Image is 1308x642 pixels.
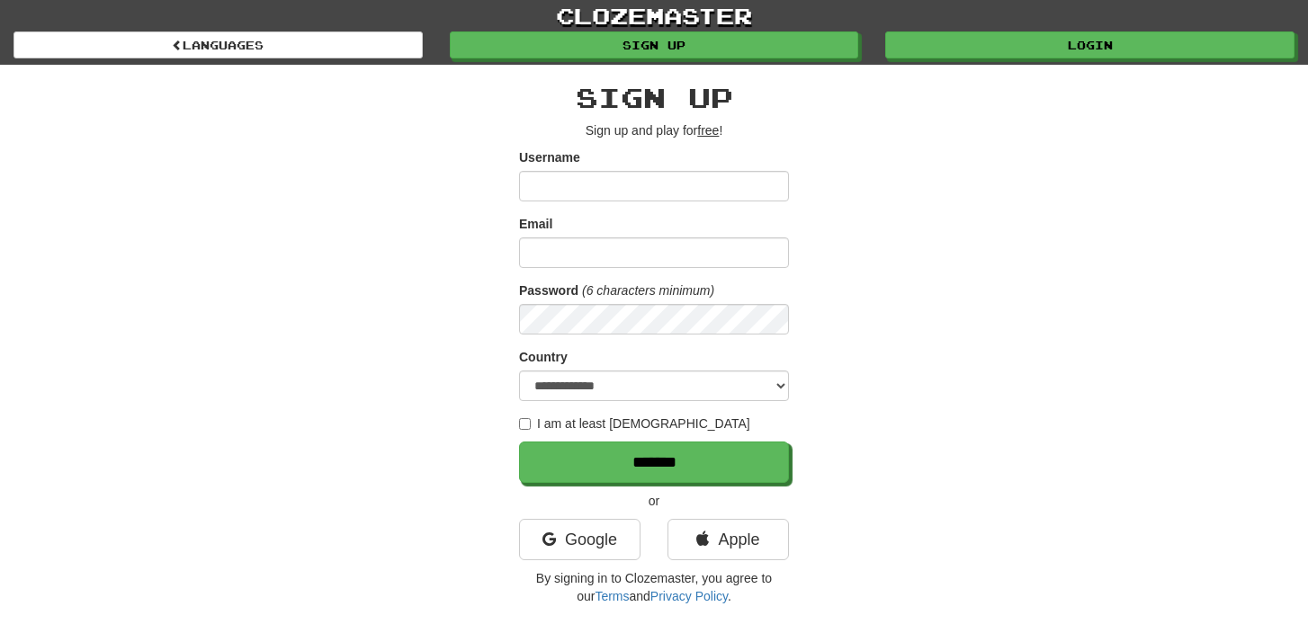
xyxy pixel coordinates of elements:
label: Email [519,215,552,233]
a: Google [519,519,641,560]
input: I am at least [DEMOGRAPHIC_DATA] [519,418,531,430]
p: or [519,492,789,510]
a: Terms [595,589,629,603]
em: (6 characters minimum) [582,283,714,298]
label: Password [519,281,578,299]
p: By signing in to Clozemaster, you agree to our and . [519,569,789,605]
a: Login [885,31,1295,58]
p: Sign up and play for ! [519,121,789,139]
a: Sign up [450,31,859,58]
label: Username [519,148,580,166]
a: Privacy Policy [650,589,728,603]
h2: Sign up [519,83,789,112]
u: free [697,123,719,138]
label: Country [519,348,568,366]
a: Languages [13,31,423,58]
a: Apple [667,519,789,560]
label: I am at least [DEMOGRAPHIC_DATA] [519,415,750,432]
